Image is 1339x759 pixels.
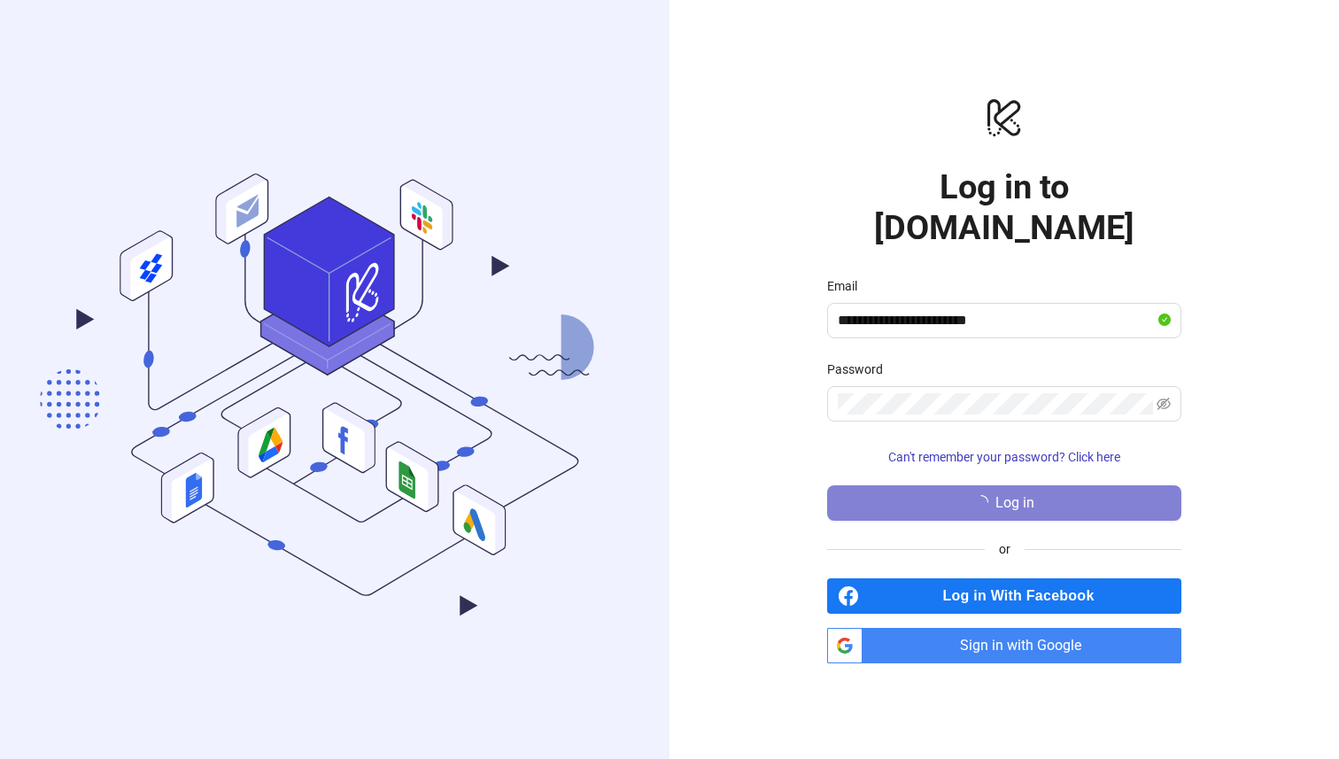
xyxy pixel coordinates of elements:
a: Sign in with Google [827,628,1181,663]
span: or [985,539,1025,559]
input: Email [838,310,1155,331]
span: Log in With Facebook [866,578,1181,614]
input: Password [838,393,1153,414]
span: Can't remember your password? Click here [888,450,1120,464]
label: Password [827,360,894,379]
span: Sign in with Google [870,628,1181,663]
button: Can't remember your password? Click here [827,443,1181,471]
a: Can't remember your password? Click here [827,450,1181,464]
label: Email [827,276,869,296]
span: eye-invisible [1157,397,1171,411]
span: loading [974,495,988,509]
a: Log in With Facebook [827,578,1181,614]
button: Log in [827,485,1181,521]
h1: Log in to [DOMAIN_NAME] [827,167,1181,248]
span: Log in [995,495,1034,511]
